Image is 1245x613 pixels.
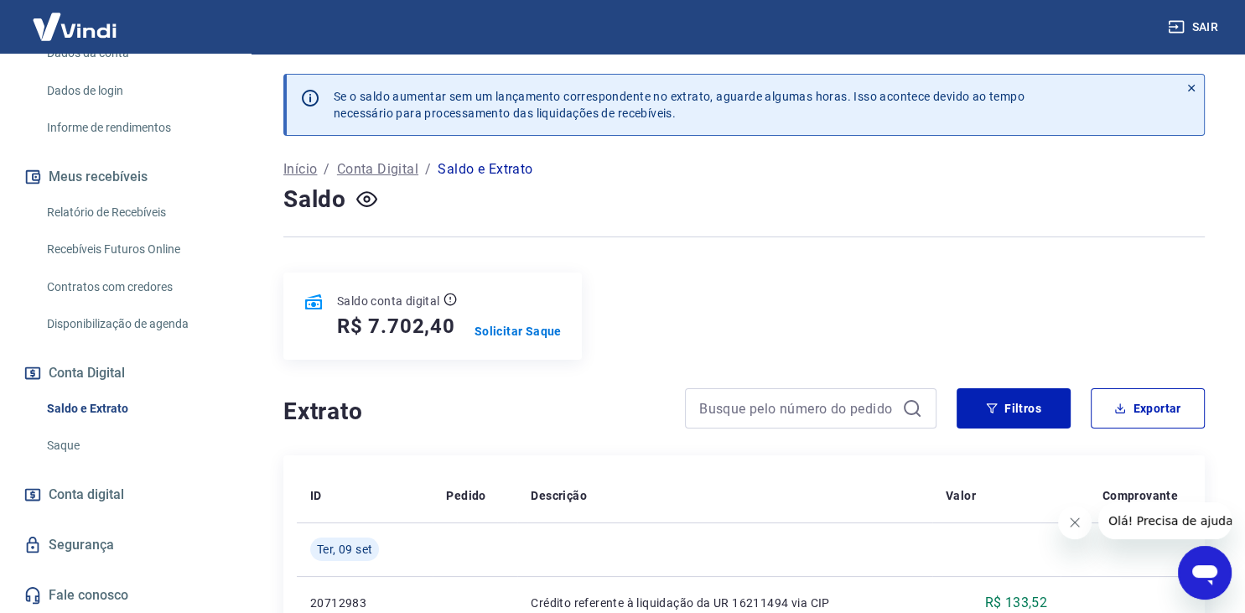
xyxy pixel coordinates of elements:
[40,270,231,304] a: Contratos com credores
[20,527,231,564] a: Segurança
[10,12,141,25] span: Olá! Precisa de ajuda?
[438,159,532,179] p: Saldo e Extrato
[40,36,231,70] a: Dados da conta
[337,313,455,340] h5: R$ 7.702,40
[310,487,322,504] p: ID
[699,396,895,421] input: Busque pelo número do pedido
[283,395,665,429] h4: Extrato
[310,595,419,611] p: 20712983
[334,88,1025,122] p: Se o saldo aumentar sem um lançamento correspondente no extrato, aguarde algumas horas. Isso acon...
[531,487,587,504] p: Descrição
[1102,487,1178,504] p: Comprovante
[20,355,231,392] button: Conta Digital
[425,159,431,179] p: /
[283,183,346,216] h4: Saldo
[1165,12,1225,43] button: Sair
[337,159,418,179] a: Conta Digital
[1091,388,1205,429] button: Exportar
[40,74,231,108] a: Dados de login
[40,195,231,230] a: Relatório de Recebíveis
[1178,546,1232,600] iframe: Button to launch messaging window
[324,159,329,179] p: /
[40,307,231,341] a: Disponibilização de agenda
[20,1,129,52] img: Vindi
[1098,502,1232,539] iframe: Message from company
[446,487,485,504] p: Pedido
[20,476,231,513] a: Conta digital
[984,593,1047,613] p: R$ 133,52
[20,158,231,195] button: Meus recebíveis
[40,111,231,145] a: Informe de rendimentos
[40,429,231,463] a: Saque
[531,595,918,611] p: Crédito referente à liquidação da UR 16211494 via CIP
[337,293,440,309] p: Saldo conta digital
[317,541,372,558] span: Ter, 09 set
[1058,506,1092,539] iframe: Close message
[475,323,562,340] a: Solicitar Saque
[946,487,976,504] p: Valor
[957,388,1071,429] button: Filtros
[40,392,231,426] a: Saldo e Extrato
[49,483,124,507] span: Conta digital
[283,159,317,179] a: Início
[40,232,231,267] a: Recebíveis Futuros Online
